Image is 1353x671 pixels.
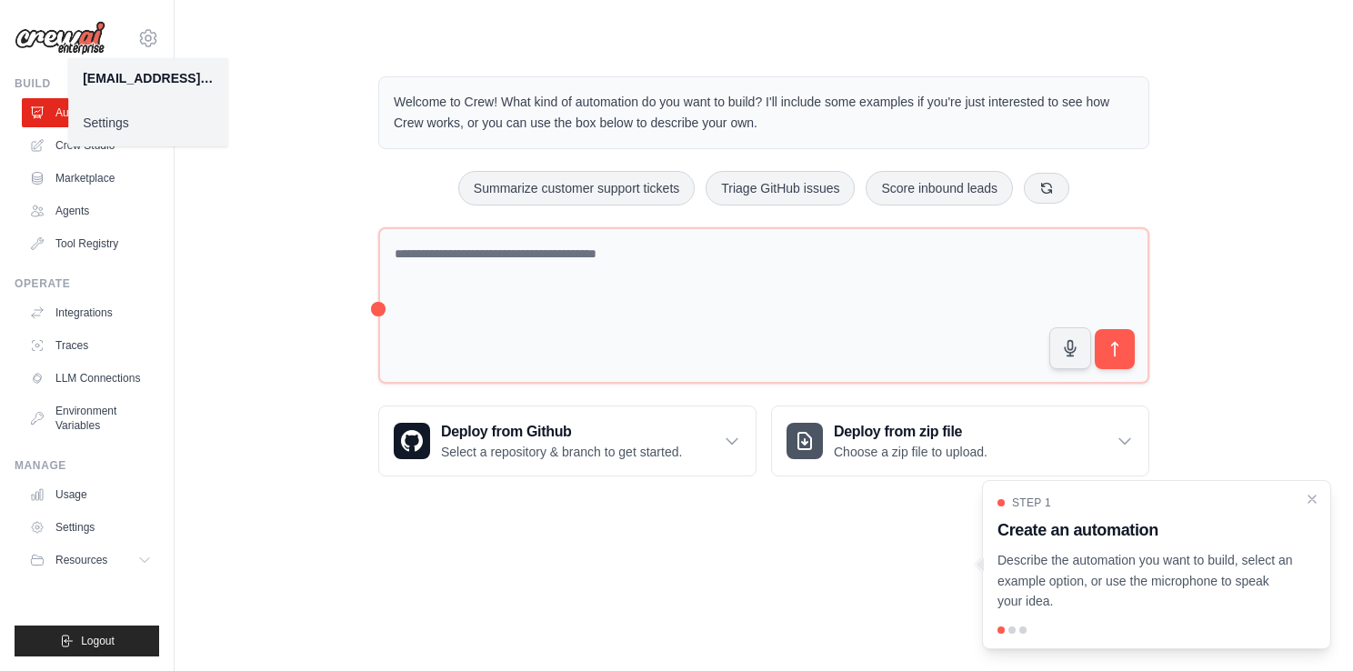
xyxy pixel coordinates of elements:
[22,480,159,509] a: Usage
[22,229,159,258] a: Tool Registry
[1262,584,1353,671] iframe: Chat Widget
[22,131,159,160] a: Crew Studio
[22,298,159,327] a: Integrations
[706,171,855,205] button: Triage GitHub issues
[834,421,987,443] h3: Deploy from zip file
[15,458,159,473] div: Manage
[22,513,159,542] a: Settings
[55,553,107,567] span: Resources
[1305,492,1319,506] button: Close walkthrough
[834,443,987,461] p: Choose a zip file to upload.
[22,331,159,360] a: Traces
[22,364,159,393] a: LLM Connections
[83,69,214,87] div: [EMAIL_ADDRESS][DOMAIN_NAME]
[15,76,159,91] div: Build
[441,443,682,461] p: Select a repository & branch to get started.
[68,106,228,139] a: Settings
[997,550,1294,612] p: Describe the automation you want to build, select an example option, or use the microphone to spe...
[997,517,1294,543] h3: Create an automation
[15,626,159,656] button: Logout
[15,21,105,55] img: Logo
[1012,496,1051,510] span: Step 1
[22,196,159,225] a: Agents
[22,98,159,127] a: Automations
[458,171,695,205] button: Summarize customer support tickets
[22,164,159,193] a: Marketplace
[866,171,1013,205] button: Score inbound leads
[22,396,159,440] a: Environment Variables
[81,634,115,648] span: Logout
[22,546,159,575] button: Resources
[15,276,159,291] div: Operate
[394,92,1134,134] p: Welcome to Crew! What kind of automation do you want to build? I'll include some examples if you'...
[441,421,682,443] h3: Deploy from Github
